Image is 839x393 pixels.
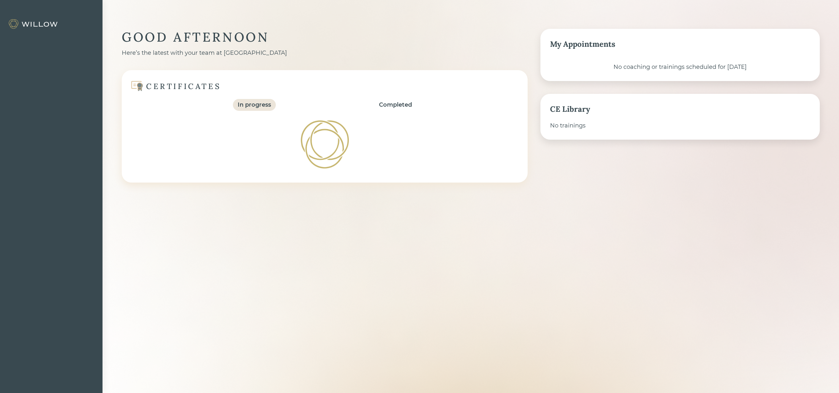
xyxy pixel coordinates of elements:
[379,101,412,109] div: Completed
[550,38,810,50] div: My Appointments
[300,120,349,169] img: Loading!
[238,101,271,109] div: In progress
[550,103,810,115] div: CE Library
[146,81,221,91] div: CERTIFICATES
[8,19,59,29] img: Willow
[550,63,810,71] div: No coaching or trainings scheduled for [DATE]
[550,121,810,130] div: No trainings
[122,49,528,57] div: Here’s the latest with your team at [GEOGRAPHIC_DATA]
[122,29,528,45] div: GOOD AFTERNOON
